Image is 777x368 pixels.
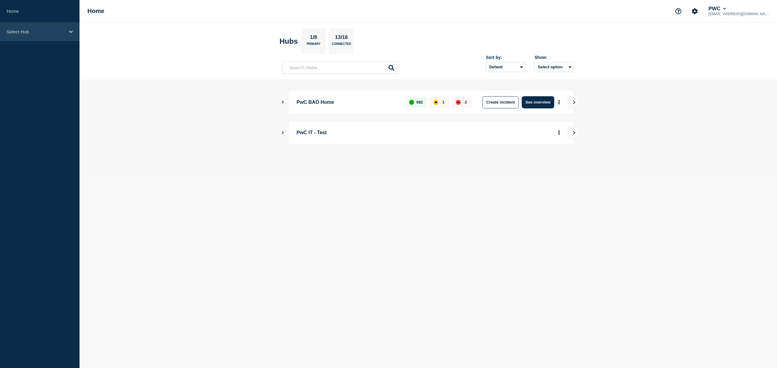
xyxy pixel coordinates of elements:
[297,96,399,108] p: PwC BAO Home
[707,12,770,16] p: [EMAIL_ADDRESS][DOMAIN_NAME]
[568,96,580,108] button: View
[707,6,727,12] button: PWC
[456,100,461,105] div: down
[442,100,444,104] p: 1
[534,62,574,72] button: Select option
[332,42,351,49] p: Connected
[688,5,701,18] button: Account settings
[87,8,104,15] h1: Home
[672,5,685,18] button: Support
[534,55,574,60] div: Show:
[7,29,65,34] p: Select Hub
[522,96,554,108] button: See overview
[280,37,298,46] h2: Hubs
[416,100,423,104] p: 582
[297,127,464,138] p: PwC IT - Test
[433,100,438,105] div: affected
[281,100,284,104] button: Show Connected Hubs
[486,62,525,72] select: Sort by
[555,97,563,108] button: More actions
[307,42,321,49] p: Primary
[465,100,467,104] p: 2
[568,127,580,139] button: View
[555,127,563,138] button: More actions
[283,61,398,74] input: Search Hubs
[281,131,284,135] button: Show Connected Hubs
[486,55,525,60] div: Sort by:
[409,100,414,105] div: up
[308,34,320,42] p: 1/8
[482,96,519,108] button: Create incident
[333,34,350,42] p: 13/16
